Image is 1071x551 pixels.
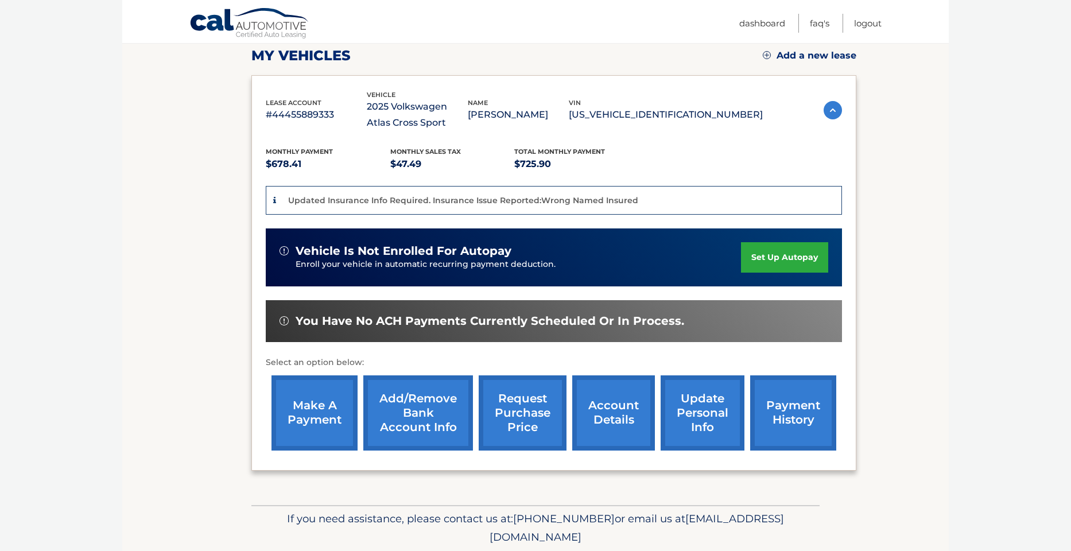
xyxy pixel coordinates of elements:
p: Select an option below: [266,356,842,370]
a: Logout [854,14,882,33]
a: payment history [750,375,836,451]
p: [US_VEHICLE_IDENTIFICATION_NUMBER] [569,107,763,123]
p: $47.49 [390,156,515,172]
a: set up autopay [741,242,828,273]
a: make a payment [271,375,358,451]
span: vin [569,99,581,107]
span: You have no ACH payments currently scheduled or in process. [296,314,684,328]
span: Total Monthly Payment [514,148,605,156]
img: accordion-active.svg [824,101,842,119]
a: request purchase price [479,375,566,451]
span: vehicle is not enrolled for autopay [296,244,511,258]
p: [PERSON_NAME] [468,107,569,123]
p: $725.90 [514,156,639,172]
a: Add a new lease [763,50,856,61]
a: account details [572,375,655,451]
img: alert-white.svg [280,316,289,325]
p: $678.41 [266,156,390,172]
p: If you need assistance, please contact us at: or email us at [259,510,812,546]
a: update personal info [661,375,744,451]
a: Dashboard [739,14,785,33]
span: lease account [266,99,321,107]
a: Add/Remove bank account info [363,375,473,451]
h2: my vehicles [251,47,351,64]
span: vehicle [367,91,395,99]
img: alert-white.svg [280,246,289,255]
span: Monthly sales Tax [390,148,461,156]
span: [PHONE_NUMBER] [513,512,615,525]
img: add.svg [763,51,771,59]
a: FAQ's [810,14,829,33]
span: Monthly Payment [266,148,333,156]
p: #44455889333 [266,107,367,123]
p: Updated Insurance Info Required. Insurance Issue Reported:Wrong Named Insured [288,195,638,205]
a: Cal Automotive [189,7,310,41]
span: name [468,99,488,107]
p: Enroll your vehicle in automatic recurring payment deduction. [296,258,741,271]
p: 2025 Volkswagen Atlas Cross Sport [367,99,468,131]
